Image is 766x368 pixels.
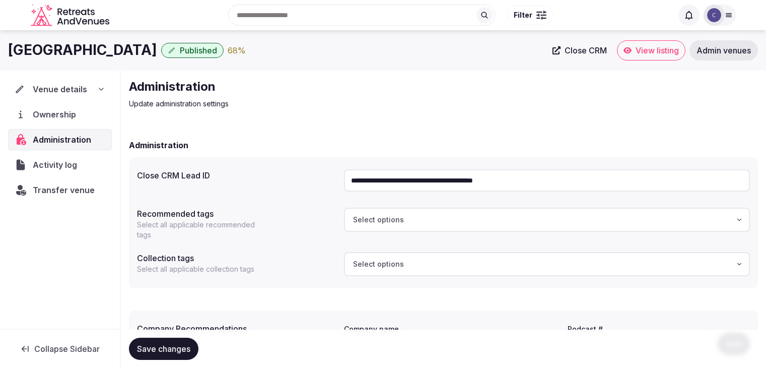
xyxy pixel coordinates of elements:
[707,8,721,22] img: Catherine Mesina
[568,325,603,333] label: Podcast #
[137,325,336,333] label: Company Recommendations
[546,40,613,60] a: Close CRM
[137,254,336,262] label: Collection tags
[129,139,188,151] h2: Administration
[31,4,111,27] a: Visit the homepage
[689,40,758,60] a: Admin venues
[636,45,679,55] span: View listing
[344,208,750,232] button: Select options
[34,344,100,354] span: Collapse Sidebar
[137,171,336,179] label: Close CRM Lead ID
[137,264,266,274] p: Select all applicable collection tags
[8,179,112,201] button: Transfer venue
[228,44,246,56] button: 68%
[33,108,80,120] span: Ownership
[8,338,112,360] button: Collapse Sidebar
[353,259,404,269] span: Select options
[33,184,95,196] span: Transfer venue
[33,159,81,171] span: Activity log
[344,325,399,333] label: Company name
[8,154,112,175] a: Activity log
[129,99,467,109] p: Update administration settings
[137,210,336,218] label: Recommended tags
[228,44,246,56] div: 68 %
[697,45,751,55] span: Admin venues
[353,215,404,225] span: Select options
[31,4,111,27] svg: Retreats and Venues company logo
[137,220,266,240] p: Select all applicable recommended tags
[8,104,112,125] a: Ownership
[8,129,112,150] a: Administration
[161,43,224,58] button: Published
[33,83,87,95] span: Venue details
[129,79,467,95] h2: Administration
[565,45,607,55] span: Close CRM
[180,45,217,55] span: Published
[617,40,685,60] a: View listing
[344,252,750,276] button: Select options
[33,134,95,146] span: Administration
[129,338,198,360] button: Save changes
[507,6,553,25] button: Filter
[137,344,190,354] span: Save changes
[8,40,157,60] h1: [GEOGRAPHIC_DATA]
[514,10,532,20] span: Filter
